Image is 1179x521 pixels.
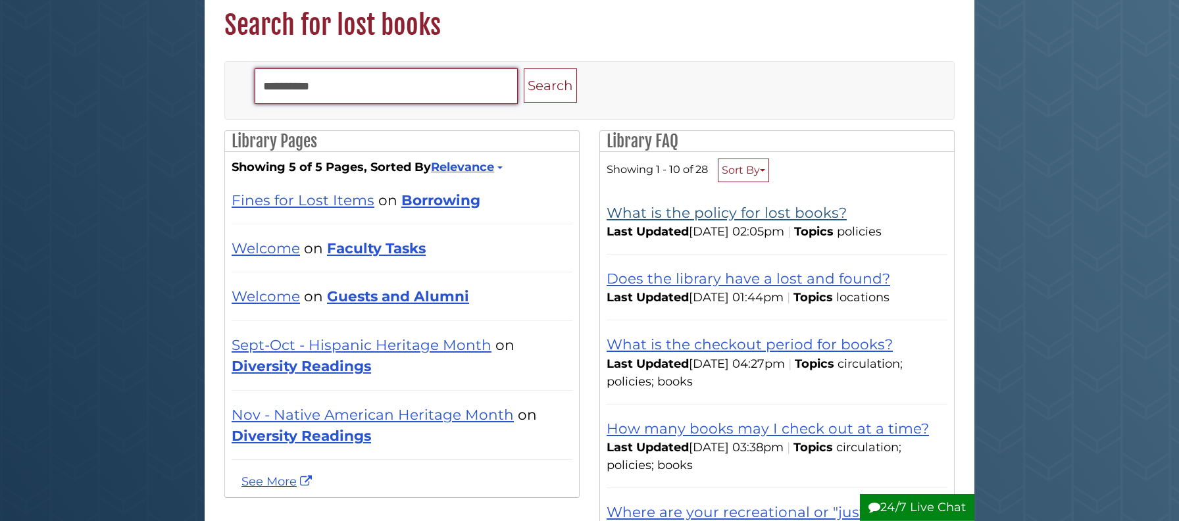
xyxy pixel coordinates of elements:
li: circulation; [836,439,905,457]
ul: Topics [837,224,885,239]
span: Topics [793,440,833,455]
span: on [304,239,323,257]
span: on [304,287,323,305]
a: Welcome [232,239,300,257]
span: Topics [795,357,834,371]
button: 24/7 Live Chat [860,494,974,521]
span: Last Updated [607,224,689,239]
span: | [784,290,793,305]
span: on [495,336,514,353]
h2: Library FAQ [600,131,954,152]
span: Last Updated [607,357,689,371]
strong: Showing 5 of 5 Pages, Sorted By [232,159,572,176]
a: Relevance [431,160,501,174]
span: Topics [793,290,833,305]
li: books [657,457,696,474]
a: Sept-Oct - Hispanic Heritage Month [232,336,491,353]
span: [DATE] 02:05pm [607,224,784,239]
ul: Topics [607,357,906,389]
ul: Topics [836,290,893,305]
a: Nov - Native American Heritage Month [232,406,514,423]
a: What is the checkout period for books? [607,335,893,353]
li: locations [836,289,893,307]
span: [DATE] 03:38pm [607,440,784,455]
a: Fines for Lost Items [232,191,374,209]
li: books [657,373,696,391]
li: policies [837,223,885,241]
span: Last Updated [607,440,689,455]
ul: Topics [607,440,905,472]
span: Last Updated [607,290,689,305]
button: Sort By [718,159,769,182]
span: [DATE] 01:44pm [607,290,784,305]
a: Borrowing [401,191,480,209]
button: Search [524,68,577,103]
a: Does the library have a lost and found? [607,270,890,287]
h2: Library Pages [225,131,579,152]
span: on [378,191,397,209]
a: See more lost books results [241,474,315,489]
a: Guests and Alumni [327,287,469,305]
span: | [785,357,795,371]
span: [DATE] 04:27pm [607,357,785,371]
span: Topics [794,224,834,239]
a: Faculty Tasks [327,239,426,257]
a: What is the policy for lost books? [607,204,847,221]
a: Welcome [232,287,300,305]
span: | [784,224,794,239]
span: Showing 1 - 10 of 28 [607,162,708,176]
a: Diversity Readings [232,427,371,444]
span: on [518,406,537,423]
li: policies; [607,457,657,474]
span: | [784,440,793,455]
a: How many books may I check out at a time? [607,420,929,437]
li: circulation; [838,355,906,373]
li: policies; [607,373,657,391]
a: Diversity Readings [232,357,371,374]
